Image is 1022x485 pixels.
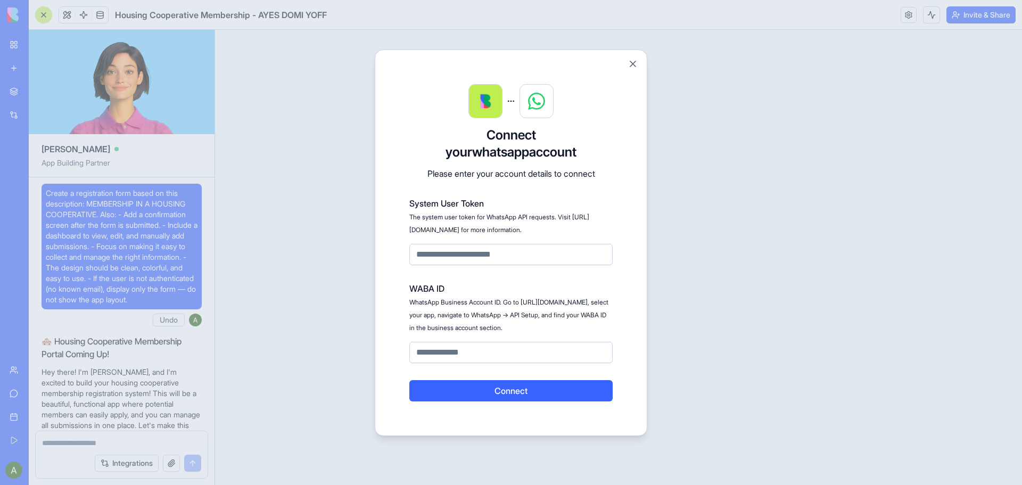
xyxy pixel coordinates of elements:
[528,93,545,110] img: whatsapp
[409,380,613,401] button: Connect
[409,197,613,210] label: System User Token
[409,298,608,332] span: WhatsApp Business Account ID. Go to [URL][DOMAIN_NAME], select your app, navigate to WhatsApp -> ...
[409,213,589,234] span: The system user token for WhatsApp API requests. Visit [URL][DOMAIN_NAME] for more information.
[409,282,613,295] label: WABA ID
[628,59,638,69] button: Close
[469,85,502,118] img: blocks
[409,167,613,180] p: Please enter your account details to connect
[409,127,613,161] h3: Connect your whatsapp account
